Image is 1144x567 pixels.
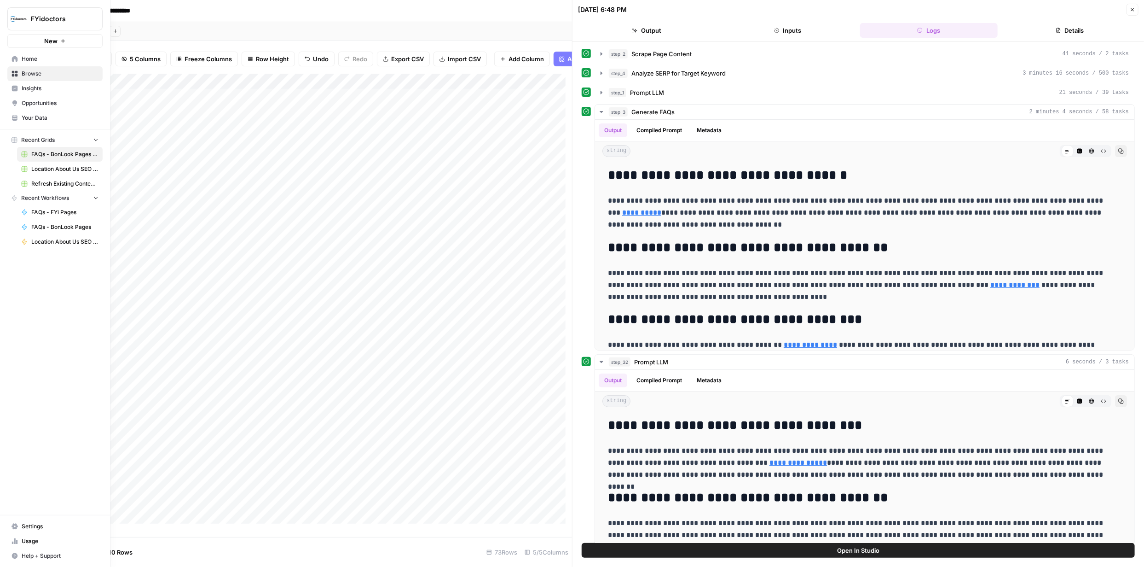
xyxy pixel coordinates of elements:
button: Logs [860,23,998,38]
a: Browse [7,66,103,81]
span: Undo [313,54,329,64]
span: Home [22,55,98,63]
a: Settings [7,519,103,534]
button: 41 seconds / 2 tasks [595,47,1134,61]
span: FYidoctors [31,14,87,23]
div: 2 minutes 4 seconds / 58 tasks [595,120,1134,350]
div: 5/5 Columns [521,545,572,560]
span: 6 seconds / 3 tasks [1066,358,1129,366]
img: tab_domain_overview_orange.svg [27,53,34,61]
a: Location About Us SEO Optimized Copy Grid [17,162,103,176]
button: Compiled Prompt [631,123,688,137]
button: Export CSV [377,52,430,66]
span: Refresh Existing Content - FYidoctors [31,180,98,188]
img: tab_keywords_by_traffic_grey.svg [93,53,100,61]
button: Add Column [494,52,550,66]
span: Prompt LLM [630,88,664,97]
button: Redo [338,52,373,66]
div: 73 Rows [483,545,521,560]
span: Opportunities [22,99,98,107]
span: Recent Workflows [21,194,69,202]
span: Add Power Agent [567,54,618,64]
button: Metadata [691,123,727,137]
span: 3 minutes 16 seconds / 500 tasks [1023,69,1129,77]
span: FAQs - BonLook Pages Grid [31,150,98,158]
span: Your Data [22,114,98,122]
span: Recent Grids [21,136,55,144]
span: Scrape Page Content [631,49,692,58]
button: Row Height [242,52,295,66]
div: Domain Overview [37,54,82,60]
a: Home [7,52,103,66]
button: Add Power Agent [554,52,623,66]
span: Usage [22,537,98,545]
span: 2 minutes 4 seconds / 58 tasks [1029,108,1129,116]
span: Insights [22,84,98,93]
span: step_1 [609,88,626,97]
span: Export CSV [391,54,424,64]
span: FAQs - BonLook Pages [31,223,98,231]
span: Analyze SERP for Target Keyword [631,69,726,78]
span: Import CSV [448,54,481,64]
span: Generate FAQs [631,107,675,117]
button: Output [578,23,716,38]
button: Workspace: FYidoctors [7,7,103,30]
span: Browse [22,70,98,78]
a: Refresh Existing Content - FYidoctors [17,176,103,191]
button: Freeze Columns [170,52,238,66]
span: string [602,395,630,407]
button: Help + Support [7,549,103,563]
button: Open In Studio [582,543,1135,558]
a: Your Data [7,111,103,125]
span: Add 10 Rows [96,548,133,557]
img: FYidoctors Logo [11,11,27,27]
span: step_4 [609,69,628,78]
a: Location About Us SEO Optimized Copy [17,234,103,249]
span: step_32 [609,357,630,367]
img: logo_orange.svg [15,15,22,22]
button: Output [599,123,627,137]
img: website_grey.svg [15,24,22,31]
span: Help + Support [22,552,98,560]
span: 21 seconds / 39 tasks [1059,88,1129,97]
button: 5 Columns [116,52,167,66]
button: 6 seconds / 3 tasks [595,355,1134,369]
a: FAQs - BonLook Pages Grid [17,147,103,162]
span: FAQs - FYi Pages [31,208,98,216]
button: 21 seconds / 39 tasks [595,85,1134,100]
span: string [602,145,630,157]
a: Opportunities [7,96,103,111]
span: 5 Columns [130,54,161,64]
span: 41 seconds / 2 tasks [1063,50,1129,58]
button: Details [1001,23,1139,38]
button: Compiled Prompt [631,374,688,387]
span: step_2 [609,49,628,58]
span: step_3 [609,107,628,117]
a: FAQs - FYi Pages [17,205,103,220]
span: Location About Us SEO Optimized Copy [31,238,98,246]
button: 2 minutes 4 seconds / 58 tasks [595,105,1134,119]
div: [DATE] 6:48 PM [578,5,627,14]
button: Recent Workflows [7,191,103,205]
span: Row Height [256,54,289,64]
div: v 4.0.25 [26,15,45,22]
span: Add Column [508,54,544,64]
button: Inputs [719,23,857,38]
button: Output [599,374,627,387]
button: Recent Grids [7,133,103,147]
div: Domain: [DOMAIN_NAME] [24,24,101,31]
button: 3 minutes 16 seconds / 500 tasks [595,66,1134,81]
span: Redo [352,54,367,64]
a: Usage [7,534,103,549]
span: Settings [22,522,98,531]
a: Insights [7,81,103,96]
button: New [7,34,103,48]
span: Prompt LLM [634,357,668,367]
span: Open In Studio [837,546,879,555]
div: Keywords by Traffic [103,54,152,60]
span: Freeze Columns [185,54,232,64]
a: FAQs - BonLook Pages [17,220,103,234]
button: Import CSV [433,52,487,66]
button: Undo [299,52,335,66]
span: Location About Us SEO Optimized Copy Grid [31,165,98,173]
